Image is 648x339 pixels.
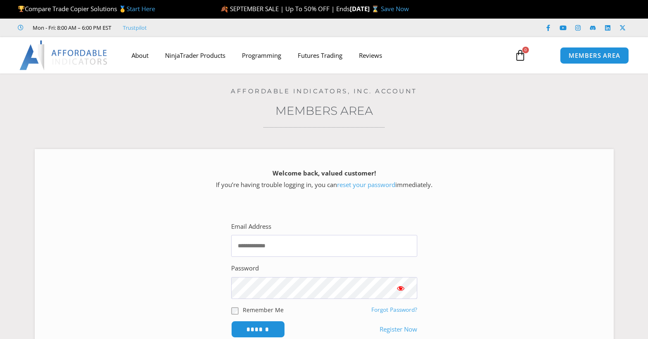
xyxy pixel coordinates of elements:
nav: Menu [123,46,506,65]
img: 🏆 [18,6,24,12]
a: reset your password [337,180,395,189]
img: LogoAI | Affordable Indicators – NinjaTrader [19,40,108,70]
label: Remember Me [243,306,284,314]
a: Save Now [381,5,409,13]
button: Show password [384,277,417,299]
span: Mon - Fri: 8:00 AM – 6:00 PM EST [31,23,111,33]
p: If you’re having trouble logging in, you can immediately. [49,168,599,191]
a: Affordable Indicators, Inc. Account [231,87,417,95]
span: MEMBERS AREA [569,52,620,59]
label: Email Address [231,221,271,232]
span: Compare Trade Copier Solutions 🥇 [18,5,155,13]
strong: Welcome back, valued customer! [273,169,376,177]
label: Password [231,263,259,274]
a: About [123,46,157,65]
a: Reviews [351,46,390,65]
span: 0 [522,47,529,53]
a: MEMBERS AREA [560,47,629,64]
a: Programming [234,46,289,65]
span: 🍂 SEPTEMBER SALE | Up To 50% OFF | Ends [220,5,350,13]
a: Register Now [380,324,417,335]
strong: [DATE] ⌛ [350,5,381,13]
a: Members Area [275,104,373,118]
a: Trustpilot [123,23,147,33]
a: NinjaTrader Products [157,46,234,65]
a: Futures Trading [289,46,351,65]
a: Start Here [127,5,155,13]
a: Forgot Password? [371,306,417,313]
a: 0 [502,43,538,67]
